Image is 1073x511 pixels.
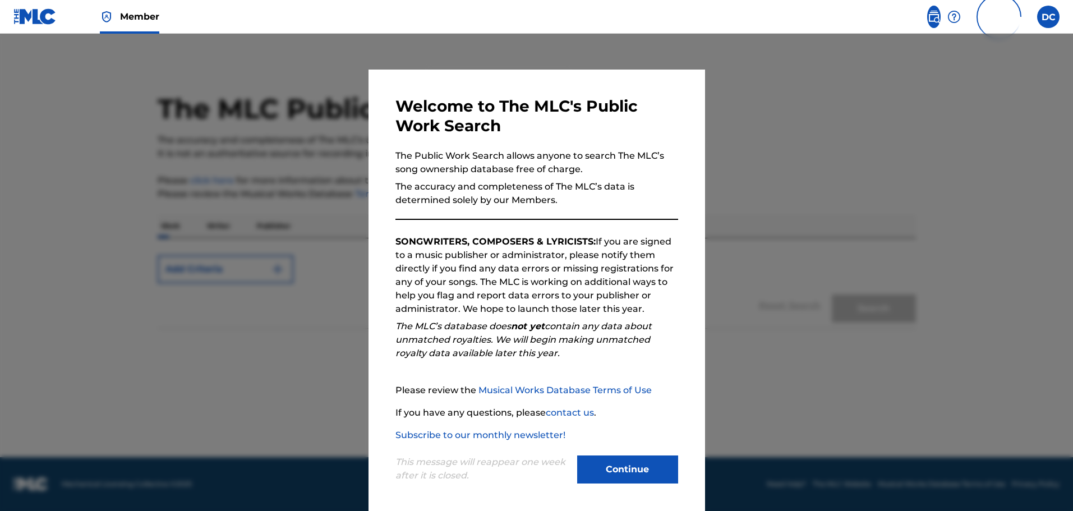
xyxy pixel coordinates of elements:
strong: not yet [511,321,545,332]
iframe: Chat Widget [1017,457,1073,511]
p: This message will reappear one week after it is closed. [395,455,570,482]
span: Member [120,10,159,23]
p: If you have any questions, please . [395,406,678,420]
p: Please review the [395,384,678,397]
img: help [947,10,961,24]
div: User Menu [1037,6,1060,28]
a: contact us [546,407,594,418]
a: Subscribe to our monthly newsletter! [395,430,565,440]
strong: SONGWRITERS, COMPOSERS & LYRICISTS: [395,236,596,247]
p: The accuracy and completeness of The MLC’s data is determined solely by our Members. [395,180,678,207]
h3: Welcome to The MLC's Public Work Search [395,96,678,136]
img: MLC Logo [13,8,57,25]
img: search [927,10,941,24]
button: Continue [577,455,678,484]
em: The MLC’s database does contain any data about unmatched royalties. We will begin making unmatche... [395,321,652,358]
a: Musical Works Database Terms of Use [478,385,652,395]
p: If you are signed to a music publisher or administrator, please notify them directly if you find ... [395,235,678,316]
img: Top Rightsholder [100,10,113,24]
a: Public Search [927,6,941,28]
div: Help [947,6,961,28]
p: The Public Work Search allows anyone to search The MLC’s song ownership database free of charge. [395,149,678,176]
